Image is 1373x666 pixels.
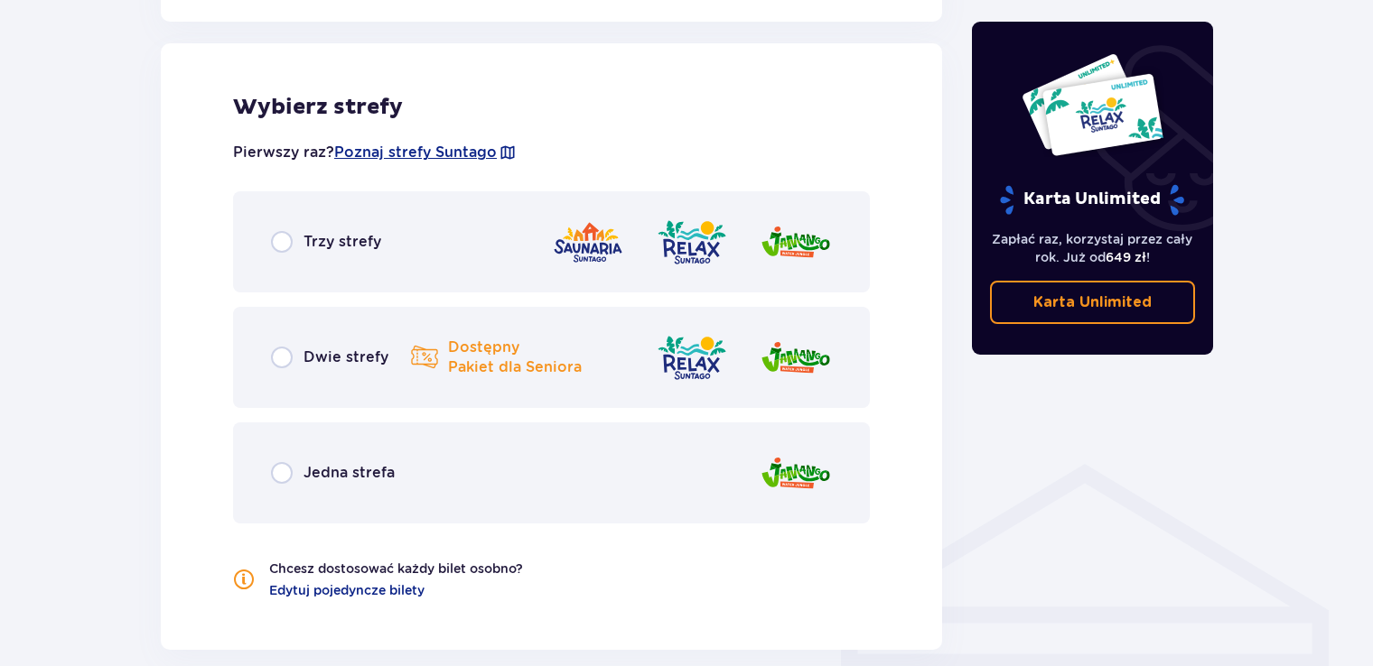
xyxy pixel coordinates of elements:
h2: Wybierz strefy [233,94,870,121]
a: Karta Unlimited [990,281,1196,324]
a: Edytuj pojedyncze bilety [269,581,425,599]
a: Poznaj strefy Suntago [334,143,497,162]
img: Jamango [760,448,832,499]
img: Saunaria [552,217,624,268]
p: Zapłać raz, korzystaj przez cały rok. Już od ! [990,230,1196,266]
p: Chcesz dostosować każdy bilet osobno? [269,560,523,578]
img: Relax [656,217,728,268]
img: Dwie karty całoroczne do Suntago z napisem 'UNLIMITED RELAX', na białym tle z tropikalnymi liśćmi... [1021,52,1164,157]
p: Karta Unlimited [998,184,1186,216]
img: Relax [656,332,728,384]
p: Pierwszy raz? [233,143,517,162]
img: Jamango [760,332,832,384]
span: Trzy strefy [304,232,381,252]
p: Karta Unlimited [1033,292,1152,312]
p: Dostępny Pakiet dla Seniora [448,338,582,377]
span: Dwie strefy [304,347,388,367]
span: 649 zł [1106,250,1146,264]
span: Jedna strefa [304,463,395,483]
img: Jamango [760,217,832,268]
